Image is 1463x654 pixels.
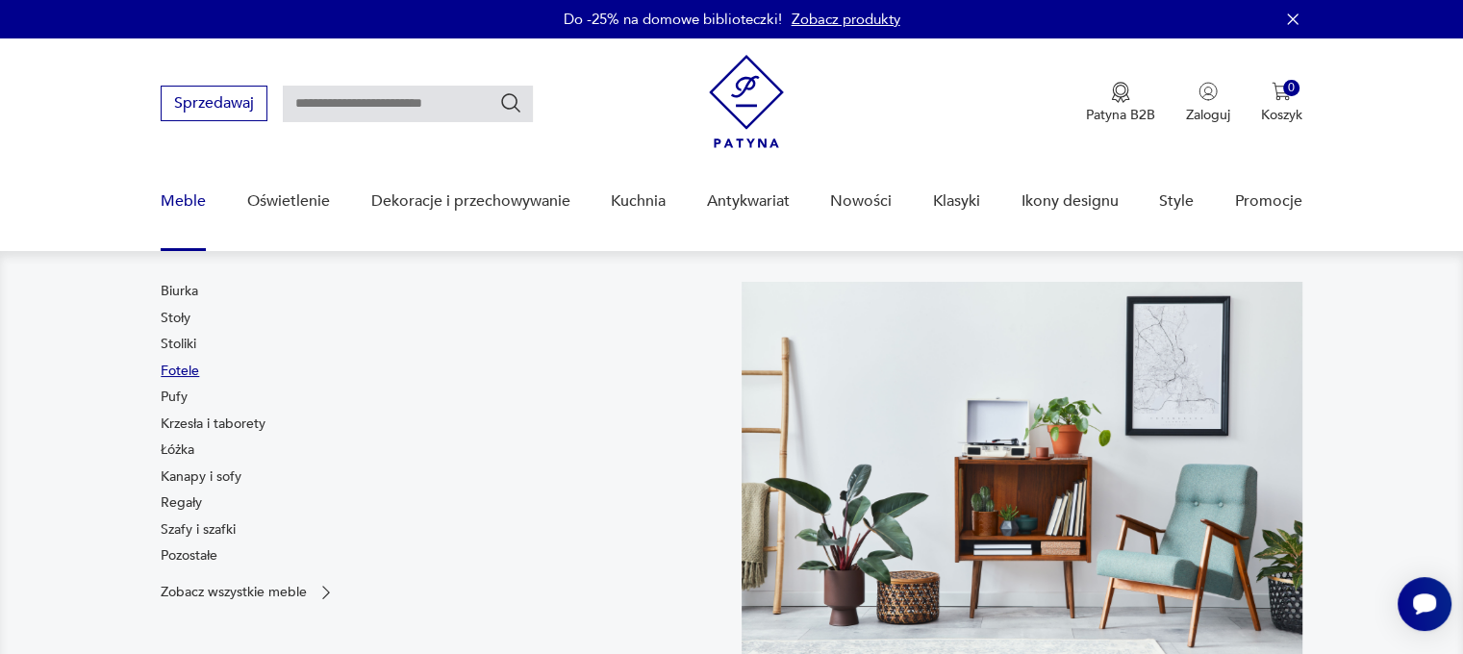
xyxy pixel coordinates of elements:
[247,164,330,239] a: Oświetlenie
[161,546,217,566] a: Pozostałe
[161,493,202,513] a: Regały
[161,583,336,602] a: Zobacz wszystkie meble
[161,335,196,354] a: Stoliki
[370,164,569,239] a: Dekoracje i przechowywanie
[1235,164,1302,239] a: Promocje
[564,10,782,29] p: Do -25% na domowe biblioteczki!
[1398,577,1451,631] iframe: Smartsupp widget button
[1272,82,1291,101] img: Ikona koszyka
[161,586,307,598] p: Zobacz wszystkie meble
[161,520,236,540] a: Szafy i szafki
[1261,82,1302,124] button: 0Koszyk
[611,164,666,239] a: Kuchnia
[1159,164,1194,239] a: Style
[1086,82,1155,124] button: Patyna B2B
[707,164,790,239] a: Antykwariat
[161,388,188,407] a: Pufy
[1086,106,1155,124] p: Patyna B2B
[161,415,265,434] a: Krzesła i taborety
[161,86,267,121] button: Sprzedawaj
[161,440,194,460] a: Łóżka
[161,362,199,381] a: Fotele
[1186,82,1230,124] button: Zaloguj
[933,164,980,239] a: Klasyki
[1261,106,1302,124] p: Koszyk
[161,98,267,112] a: Sprzedawaj
[1198,82,1218,101] img: Ikonka użytkownika
[709,55,784,148] img: Patyna - sklep z meblami i dekoracjami vintage
[161,467,241,487] a: Kanapy i sofy
[1086,82,1155,124] a: Ikona medaluPatyna B2B
[792,10,900,29] a: Zobacz produkty
[1111,82,1130,103] img: Ikona medalu
[830,164,892,239] a: Nowości
[161,282,198,301] a: Biurka
[161,164,206,239] a: Meble
[1283,80,1299,96] div: 0
[1186,106,1230,124] p: Zaloguj
[161,309,190,328] a: Stoły
[499,91,522,114] button: Szukaj
[1021,164,1118,239] a: Ikony designu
